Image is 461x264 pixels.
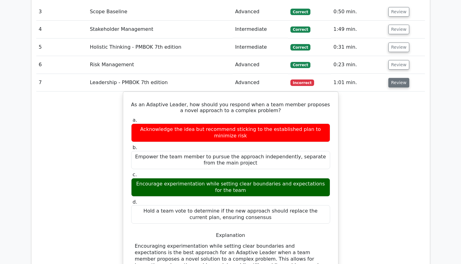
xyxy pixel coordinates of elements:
span: Incorrect [290,79,314,86]
td: Leadership - PMBOK 7th edition [87,74,233,91]
td: 0:23 min. [331,56,386,74]
div: Acknowledge the idea but recommend sticking to the established plan to minimize risk [131,124,330,142]
td: 5 [36,39,87,56]
td: Scope Baseline [87,3,233,21]
td: Holistic Thinking - PMBOK 7th edition [87,39,233,56]
span: b. [133,144,137,150]
td: 0:31 min. [331,39,386,56]
button: Review [388,78,409,87]
span: d. [133,199,137,205]
div: Empower the team member to pursue the approach independently, separate from the main project [131,151,330,169]
td: 1:49 min. [331,21,386,38]
div: Hold a team vote to determine if the new approach should replace the current plan, ensuring conse... [131,205,330,224]
span: Correct [290,26,310,33]
td: Intermediate [233,39,288,56]
td: 4 [36,21,87,38]
td: 7 [36,74,87,91]
td: 6 [36,56,87,74]
h3: Explanation [135,232,326,238]
td: Risk Management [87,56,233,74]
td: 3 [36,3,87,21]
td: Advanced [233,3,288,21]
div: Encourage experimentation while setting clear boundaries and expectations for the team [131,178,330,197]
button: Review [388,43,409,52]
span: Correct [290,44,310,50]
td: Stakeholder Management [87,21,233,38]
button: Review [388,25,409,34]
td: 0:50 min. [331,3,386,21]
td: Intermediate [233,21,288,38]
button: Review [388,7,409,17]
button: Review [388,60,409,70]
span: a. [133,117,137,123]
span: Correct [290,9,310,15]
span: c. [133,172,137,177]
td: Advanced [233,56,288,74]
td: Advanced [233,74,288,91]
span: Correct [290,62,310,68]
td: 1:01 min. [331,74,386,91]
h5: As an Adaptive Leader, how should you respond when a team member proposes a novel approach to a c... [131,102,331,113]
